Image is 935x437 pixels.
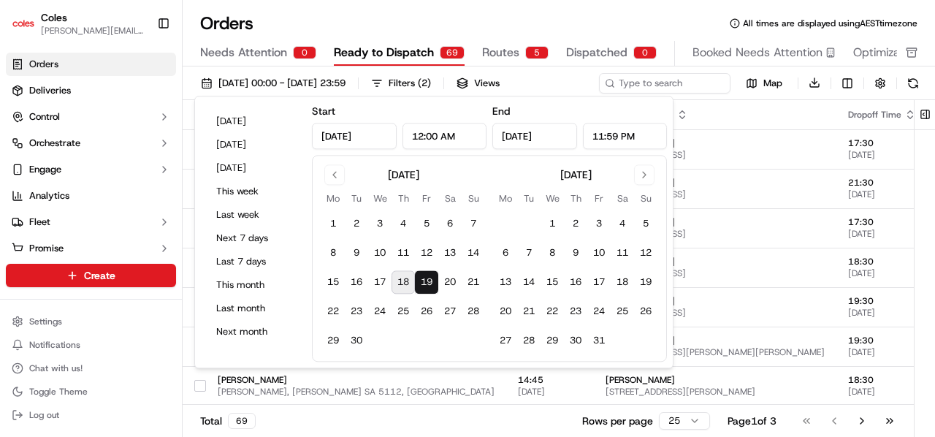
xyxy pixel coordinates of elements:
[415,191,438,206] th: Friday
[606,189,825,200] span: [STREET_ADDRESS]
[6,358,176,379] button: Chat with us!
[6,210,176,234] button: Fleet
[12,12,35,35] img: Coles
[736,75,792,92] button: Map
[494,330,517,353] button: 27
[210,251,297,272] button: Last 7 days
[564,330,587,353] button: 30
[848,177,916,189] span: 21:30
[541,213,564,236] button: 1
[415,242,438,265] button: 12
[29,189,69,202] span: Analytics
[517,242,541,265] button: 7
[525,46,549,59] div: 5
[482,44,519,61] span: Routes
[321,300,345,324] button: 22
[848,137,916,149] span: 17:30
[517,191,541,206] th: Tuesday
[692,44,823,61] span: Booked Needs Attention
[345,300,368,324] button: 23
[210,134,297,155] button: [DATE]
[138,211,234,226] span: API Documentation
[103,246,177,258] a: Powered byPylon
[368,271,392,294] button: 17
[438,271,462,294] button: 20
[634,300,657,324] button: 26
[15,58,266,81] p: Welcome 👋
[541,191,564,206] th: Wednesday
[15,14,44,43] img: Nash
[606,374,825,386] span: [PERSON_NAME]
[517,271,541,294] button: 14
[321,191,345,206] th: Monday
[633,46,657,59] div: 0
[450,73,506,94] button: Views
[210,205,297,225] button: Last week
[564,242,587,265] button: 9
[438,191,462,206] th: Saturday
[145,247,177,258] span: Pylon
[587,271,611,294] button: 17
[587,213,611,236] button: 3
[606,177,825,189] span: [PERSON_NAME]
[210,228,297,248] button: Next 7 days
[6,6,151,41] button: ColesColes[PERSON_NAME][EMAIL_ADDRESS][PERSON_NAME][PERSON_NAME][DOMAIN_NAME]
[492,123,577,149] input: Date
[200,12,253,35] h1: Orders
[440,46,465,59] div: 69
[29,58,58,71] span: Orders
[334,44,434,61] span: Ready to Dispatch
[6,79,176,102] a: Deliveries
[415,300,438,324] button: 26
[606,267,825,279] span: [STREET_ADDRESS]
[6,53,176,76] a: Orders
[200,44,287,61] span: Needs Attention
[606,335,825,346] span: [PERSON_NAME]
[587,242,611,265] button: 10
[210,298,297,319] button: Last month
[634,213,657,236] button: 5
[848,267,916,279] span: [DATE]
[15,139,41,165] img: 1736555255976-a54dd68f-1ca7-489b-9aae-adbdc363a1c4
[462,300,485,324] button: 28
[50,139,240,153] div: Start new chat
[517,330,541,353] button: 28
[606,109,825,121] div: Dropoff Location
[15,213,26,224] div: 📗
[210,111,297,132] button: [DATE]
[388,167,419,182] div: [DATE]
[29,242,64,255] span: Promise
[368,191,392,206] th: Wednesday
[210,181,297,202] button: This week
[462,271,485,294] button: 21
[6,405,176,425] button: Log out
[41,25,145,37] span: [PERSON_NAME][EMAIL_ADDRESS][PERSON_NAME][PERSON_NAME][DOMAIN_NAME]
[606,228,825,240] span: [STREET_ADDRESS]
[345,242,368,265] button: 9
[402,123,487,149] input: Time
[611,271,634,294] button: 18
[321,213,345,236] button: 1
[392,271,415,294] button: 18
[611,242,634,265] button: 11
[6,237,176,260] button: Promise
[345,271,368,294] button: 16
[564,191,587,206] th: Thursday
[29,137,80,150] span: Orchestrate
[564,271,587,294] button: 16
[494,242,517,265] button: 6
[634,242,657,265] button: 12
[541,271,564,294] button: 15
[728,414,776,428] div: Page 1 of 3
[41,10,67,25] button: Coles
[583,123,668,149] input: Time
[293,46,316,59] div: 0
[903,73,923,94] button: Refresh
[38,94,263,109] input: Got a question? Start typing here...
[389,77,431,90] div: Filters
[6,105,176,129] button: Control
[321,242,345,265] button: 8
[587,191,611,206] th: Friday
[518,386,582,398] span: [DATE]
